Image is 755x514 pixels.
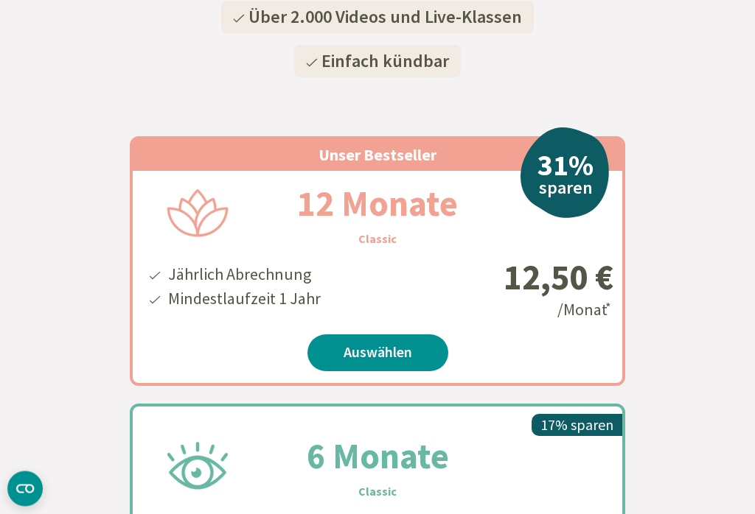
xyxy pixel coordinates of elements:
[166,263,321,287] li: Jährlich Abrechnung
[166,287,321,311] li: Mindestlaufzeit 1 Jahr
[248,6,522,29] span: Über 2.000 Videos und Live-Klassen
[436,260,613,323] div: /Monat
[358,230,397,248] h3: Classic
[537,151,594,180] div: 31%
[321,50,449,73] span: Einfach kündbar
[532,415,622,437] div: 17% sparen
[7,471,43,507] button: CMP-Widget öffnen
[307,335,448,372] a: Auswählen
[262,177,493,230] h2: 12 Monate
[271,430,484,483] h2: 6 Monate
[436,260,613,295] div: 12,50 €
[358,483,397,501] h3: Classic
[319,145,436,166] span: Unser Bestseller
